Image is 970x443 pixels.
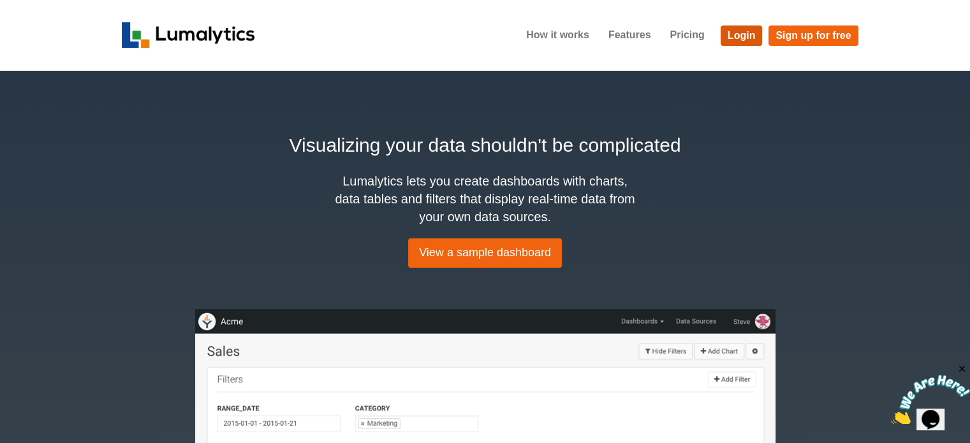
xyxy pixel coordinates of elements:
[517,19,599,51] a: How it works
[768,25,858,46] a: Sign up for free
[122,22,255,48] img: logo_v2-f34f87db3d4d9f5311d6c47995059ad6168825a3e1eb260e01c8041e89355404.png
[332,172,638,226] h4: Lumalytics lets you create dashboards with charts, data tables and filters that display real-time...
[891,363,970,424] iframe: chat widget
[408,238,562,268] a: View a sample dashboard
[721,25,763,46] a: Login
[599,19,661,51] a: Features
[122,131,849,159] h2: Visualizing your data shouldn't be complicated
[660,19,714,51] a: Pricing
